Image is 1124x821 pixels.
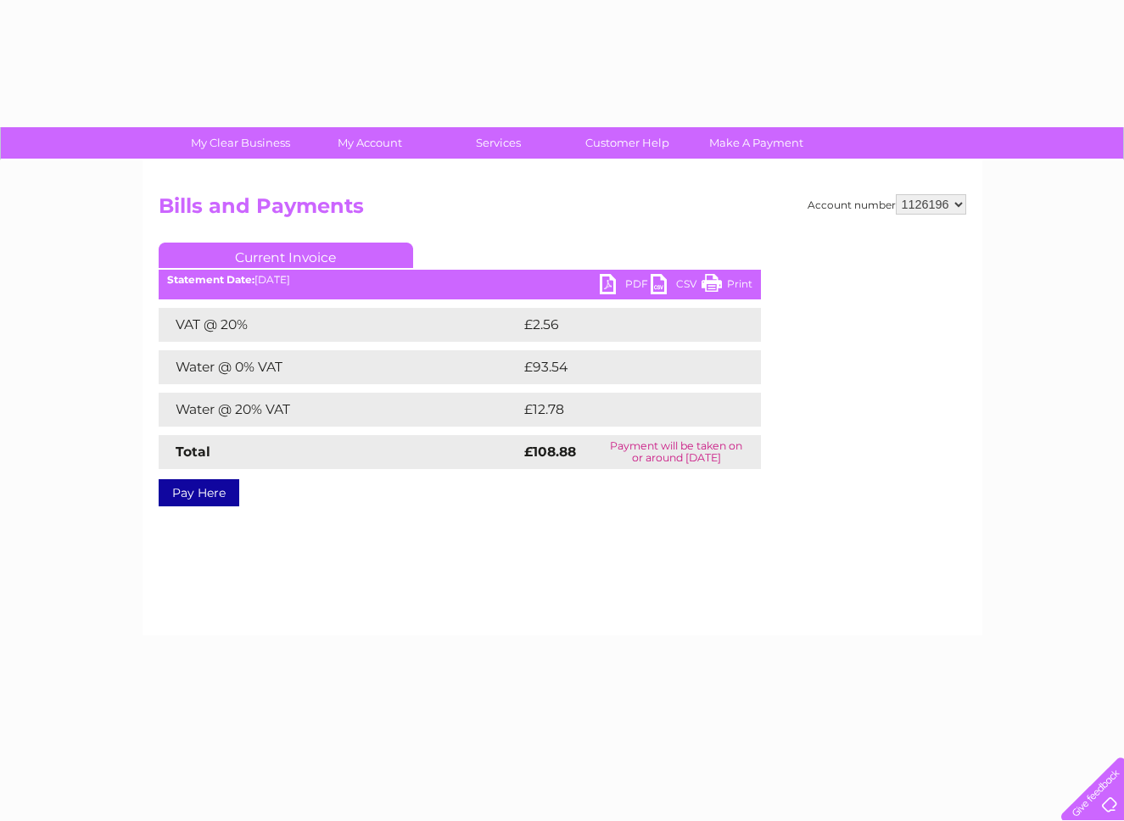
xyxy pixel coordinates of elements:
div: Account number [808,194,966,215]
a: PDF [600,274,651,299]
td: £12.78 [520,393,725,427]
td: Water @ 0% VAT [159,350,520,384]
a: My Clear Business [171,127,310,159]
strong: Total [176,444,210,460]
a: Current Invoice [159,243,413,268]
td: £2.56 [520,308,721,342]
td: VAT @ 20% [159,308,520,342]
a: Make A Payment [686,127,826,159]
a: Customer Help [557,127,697,159]
td: Payment will be taken on or around [DATE] [592,435,761,469]
h2: Bills and Payments [159,194,966,226]
div: [DATE] [159,274,761,286]
strong: £108.88 [524,444,576,460]
td: Water @ 20% VAT [159,393,520,427]
td: £93.54 [520,350,727,384]
a: CSV [651,274,702,299]
a: Print [702,274,752,299]
b: Statement Date: [167,273,254,286]
a: Services [428,127,568,159]
a: My Account [299,127,439,159]
a: Pay Here [159,479,239,506]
